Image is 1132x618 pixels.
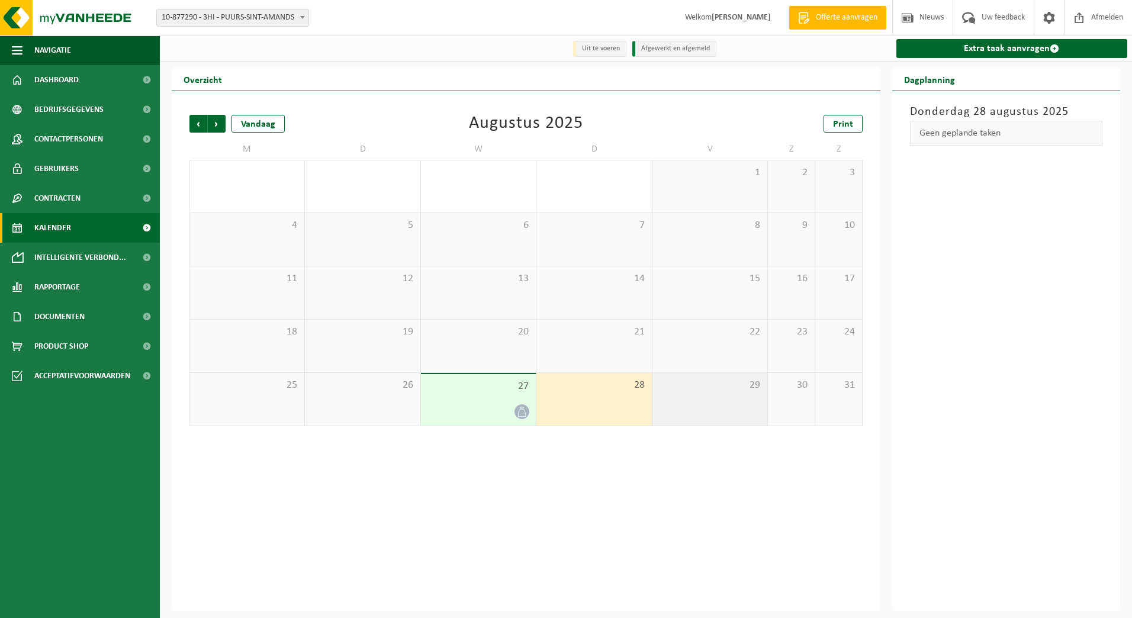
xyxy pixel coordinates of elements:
div: Geen geplande taken [910,121,1103,146]
span: 21 [542,326,645,339]
span: Bedrijfsgegevens [34,95,104,124]
span: 20 [427,326,530,339]
span: 13 [427,272,530,285]
div: Augustus 2025 [469,115,583,133]
td: M [189,139,305,160]
td: V [652,139,768,160]
span: 31 [821,379,856,392]
span: Navigatie [34,36,71,65]
span: 18 [196,326,298,339]
span: Vorige [189,115,207,133]
span: 26 [311,379,414,392]
span: 2 [774,166,809,179]
span: 25 [196,379,298,392]
td: Z [768,139,815,160]
span: Print [833,120,853,129]
span: Product Shop [34,331,88,361]
span: 19 [311,326,414,339]
a: Offerte aanvragen [789,6,886,30]
a: Extra taak aanvragen [896,39,1128,58]
span: Acceptatievoorwaarden [34,361,130,391]
span: 12 [311,272,414,285]
div: Vandaag [231,115,285,133]
span: Kalender [34,213,71,243]
span: 1 [658,166,761,179]
span: Intelligente verbond... [34,243,126,272]
span: Offerte aanvragen [813,12,880,24]
span: 28 [542,379,645,392]
span: Contracten [34,184,81,213]
span: 8 [658,219,761,232]
span: Gebruikers [34,154,79,184]
span: 3 [821,166,856,179]
span: 5 [311,219,414,232]
span: Documenten [34,302,85,331]
span: Contactpersonen [34,124,103,154]
span: 22 [658,326,761,339]
span: 17 [821,272,856,285]
span: Volgende [208,115,226,133]
span: Rapportage [34,272,80,302]
span: 16 [774,272,809,285]
span: 7 [542,219,645,232]
span: 27 [427,380,530,393]
span: 4 [196,219,298,232]
li: Uit te voeren [573,41,626,57]
span: Dashboard [34,65,79,95]
span: 10-877290 - 3HI - PUURS-SINT-AMANDS [156,9,309,27]
span: 30 [774,379,809,392]
strong: [PERSON_NAME] [712,13,771,22]
span: 15 [658,272,761,285]
span: 9 [774,219,809,232]
span: 24 [821,326,856,339]
span: 10 [821,219,856,232]
td: D [536,139,652,160]
td: W [421,139,536,160]
li: Afgewerkt en afgemeld [632,41,716,57]
span: 6 [427,219,530,232]
h2: Dagplanning [892,67,967,91]
h2: Overzicht [172,67,234,91]
td: Z [815,139,863,160]
span: 11 [196,272,298,285]
span: 14 [542,272,645,285]
a: Print [824,115,863,133]
span: 23 [774,326,809,339]
span: 10-877290 - 3HI - PUURS-SINT-AMANDS [157,9,308,26]
td: D [305,139,420,160]
span: 29 [658,379,761,392]
h3: Donderdag 28 augustus 2025 [910,103,1103,121]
